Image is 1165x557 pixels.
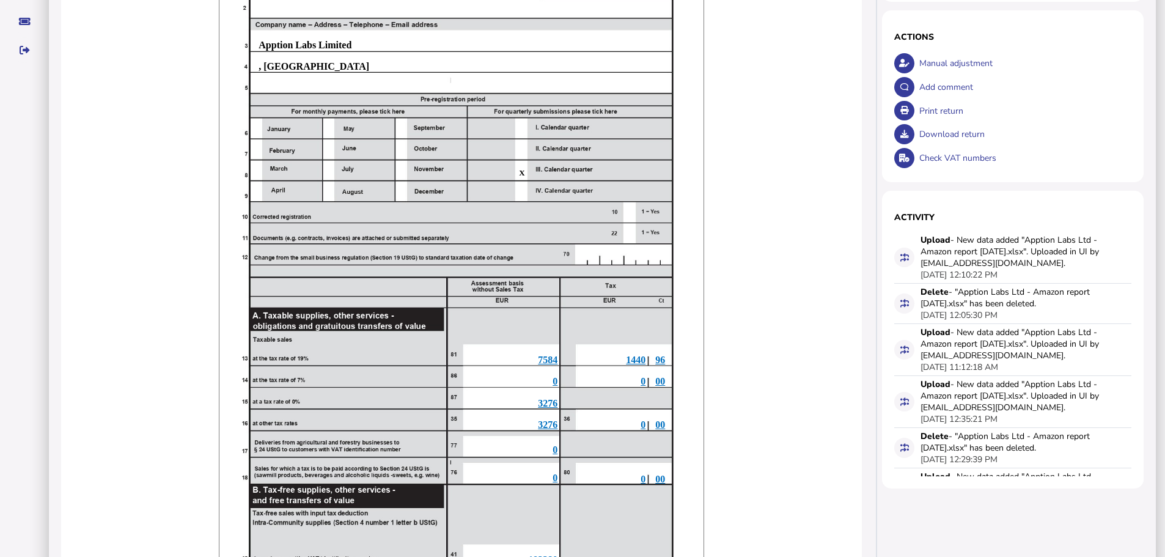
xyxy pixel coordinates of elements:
[916,99,1132,123] div: Print return
[655,376,665,386] span: 00
[259,40,351,50] b: Apption Labs Limited
[538,419,557,430] span: 3276
[553,444,557,455] span: 0
[921,471,1104,506] div: - New data added "Apption Labs Ltd - Amazon report [DATE].xlsx". Uploaded in UI by [EMAIL_ADDRESS...
[921,361,998,373] div: [DATE] 11:12:18 AM
[921,430,1104,454] div: - "Apption Labs Ltd - Amazon report [DATE].xlsx" has been deleted.
[894,212,1131,223] h1: Activity
[921,269,998,281] div: [DATE] 12:10:22 PM
[921,378,1104,413] div: - New data added "Apption Labs Ltd - Amazon report [DATE].xlsx". Uploaded in UI by [EMAIL_ADDRESS...
[921,326,1104,361] div: - New data added "Apption Labs Ltd - Amazon report [DATE].xlsx". Uploaded in UI by [EMAIL_ADDRESS...
[900,299,909,308] i: Data for this filing changed
[921,234,1104,269] div: - New data added "Apption Labs Ltd - Amazon report [DATE].xlsx". Uploaded in UI by [EMAIL_ADDRESS...
[921,378,950,390] strong: Upload
[894,148,914,168] button: Check VAT numbers on return.
[553,473,557,483] span: 0
[921,430,949,442] strong: Delete
[900,345,909,354] i: Data for this filing changed
[921,234,950,246] strong: Upload
[921,454,998,465] div: [DATE] 12:29:39 PM
[641,474,645,484] span: 0
[921,413,998,425] div: [DATE] 12:35:21 PM
[259,61,369,72] b: , [GEOGRAPHIC_DATA]
[900,443,909,452] i: Data for this filing changed
[12,37,37,63] button: Sign out
[538,398,557,408] span: 3276
[921,326,950,338] strong: Upload
[519,168,524,177] b: X
[12,9,37,34] button: Raise a support ticket
[626,355,645,365] span: 1440
[655,355,665,365] span: 96
[921,471,950,482] strong: Upload
[894,53,914,73] button: Make an adjustment to this return.
[641,376,645,386] span: 0
[655,419,665,430] span: 00
[916,146,1132,170] div: Check VAT numbers
[894,101,914,121] button: Open printable view of return.
[900,253,909,262] i: Data for this filing changed
[921,309,998,321] div: [DATE] 12:05:30 PM
[894,77,914,97] button: Make a comment in the activity log.
[900,397,909,406] i: Data for this filing changed
[553,376,557,386] span: 0
[916,122,1132,146] div: Download return
[894,31,1131,43] h1: Actions
[641,419,645,430] span: 0
[916,75,1132,99] div: Add comment
[538,355,557,365] span: 7584
[655,474,665,484] span: 00
[894,124,914,144] button: Download return
[921,286,949,298] strong: Delete
[916,51,1132,75] div: Manual adjustment
[921,286,1104,309] div: - "Apption Labs Ltd - Amazon report [DATE].xlsx" has been deleted.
